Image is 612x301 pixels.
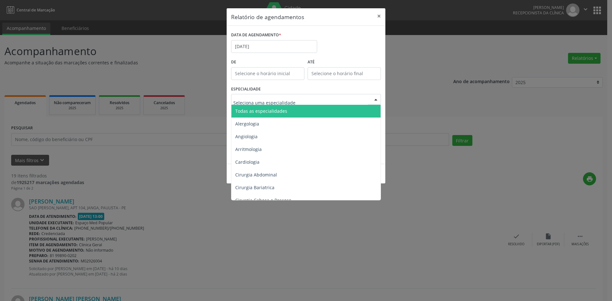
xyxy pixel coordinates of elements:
span: Arritmologia [235,146,262,152]
h5: Relatório de agendamentos [231,13,304,21]
label: DATA DE AGENDAMENTO [231,30,281,40]
span: Alergologia [235,121,259,127]
input: Selecione o horário final [308,67,381,80]
label: ESPECIALIDADE [231,84,261,94]
span: Cirurgia Bariatrica [235,184,274,190]
span: Todas as especialidades [235,108,287,114]
span: Cirurgia Abdominal [235,172,277,178]
label: De [231,57,304,67]
span: Cardiologia [235,159,259,165]
input: Selecione uma data ou intervalo [231,40,317,53]
input: Selecione o horário inicial [231,67,304,80]
span: Cirurgia Cabeça e Pescoço [235,197,291,203]
button: Close [373,8,385,24]
span: Angiologia [235,133,258,140]
label: ATÉ [308,57,381,67]
input: Seleciona uma especialidade [233,96,368,109]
